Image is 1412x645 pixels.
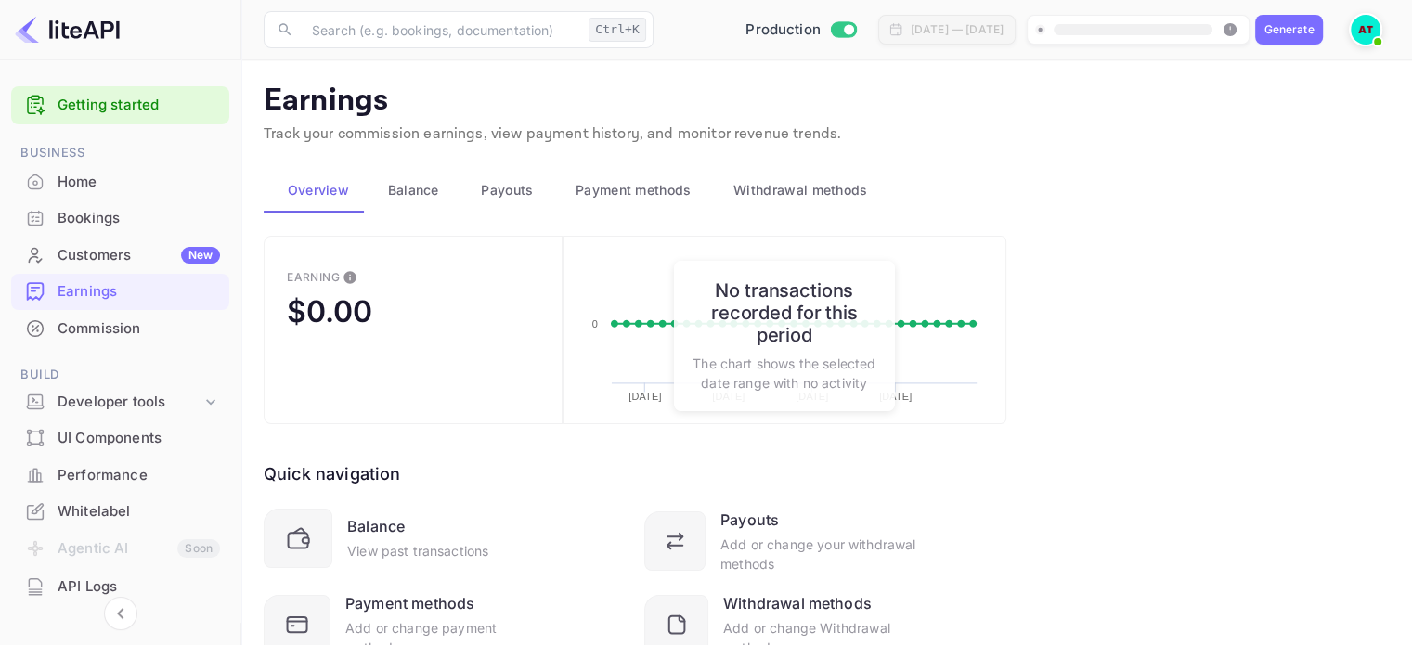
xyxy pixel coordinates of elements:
text: 0 [591,318,597,329]
p: Earnings [264,83,1390,120]
div: UI Components [58,428,220,449]
div: Customers [58,245,220,266]
div: Withdrawal methods [723,592,872,614]
button: EarningThis is the amount of confirmed commission that will be paid to you on the next scheduled ... [264,236,563,424]
div: Earnings [58,281,220,303]
div: Developer tools [11,386,229,419]
span: Create your website first [1035,19,1240,41]
div: API Logs [11,569,229,605]
div: [DATE] — [DATE] [911,21,1004,38]
div: $0.00 [287,293,372,329]
a: Performance [11,458,229,492]
button: This is the amount of confirmed commission that will be paid to you on the next scheduled deposit [335,263,365,292]
div: Commission [58,318,220,340]
div: Home [11,164,229,200]
span: Balance [388,179,439,201]
a: UI Components [11,420,229,455]
input: Search (e.g. bookings, documentation) [301,11,581,48]
div: Bookings [58,208,220,229]
text: [DATE] [628,392,661,403]
div: CustomersNew [11,238,229,274]
div: API Logs [58,576,220,598]
div: View past transactions [347,541,488,561]
text: [DATE] [880,392,913,403]
img: LiteAPI logo [15,15,120,45]
div: Whitelabel [11,494,229,530]
div: Performance [58,465,220,486]
span: Withdrawal methods [733,179,867,201]
button: Collapse navigation [104,597,137,630]
div: Ctrl+K [589,18,646,42]
p: Track your commission earnings, view payment history, and monitor revenue trends. [264,123,1390,146]
div: Generate [1263,21,1314,38]
div: Commission [11,311,229,347]
a: Earnings [11,274,229,308]
p: The chart shows the selected date range with no activity [693,354,876,393]
div: Performance [11,458,229,494]
div: New [181,247,220,264]
div: Balance [347,515,405,537]
div: scrollable auto tabs example [264,168,1390,213]
span: Production [745,19,821,41]
a: Getting started [58,95,220,116]
div: Developer tools [58,392,201,413]
div: Getting started [11,86,229,124]
a: Home [11,164,229,199]
span: Build [11,365,229,385]
div: Add or change your withdrawal methods [720,535,917,574]
span: Payment methods [576,179,692,201]
div: Payouts [720,509,779,531]
div: Bookings [11,200,229,237]
span: Overview [288,179,349,201]
img: Alexis Tomfaya [1351,15,1380,45]
div: Home [58,172,220,193]
a: API Logs [11,569,229,603]
a: Commission [11,311,229,345]
div: Quick navigation [264,461,400,486]
div: Payment methods [345,592,474,614]
h6: No transactions recorded for this period [693,279,876,346]
div: UI Components [11,420,229,457]
div: Earning [287,270,340,284]
a: CustomersNew [11,238,229,272]
div: Whitelabel [58,501,220,522]
a: Bookings [11,200,229,235]
div: Switch to Sandbox mode [738,19,863,41]
span: Business [11,143,229,163]
span: Payouts [481,179,533,201]
a: Whitelabel [11,494,229,528]
div: Earnings [11,274,229,310]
